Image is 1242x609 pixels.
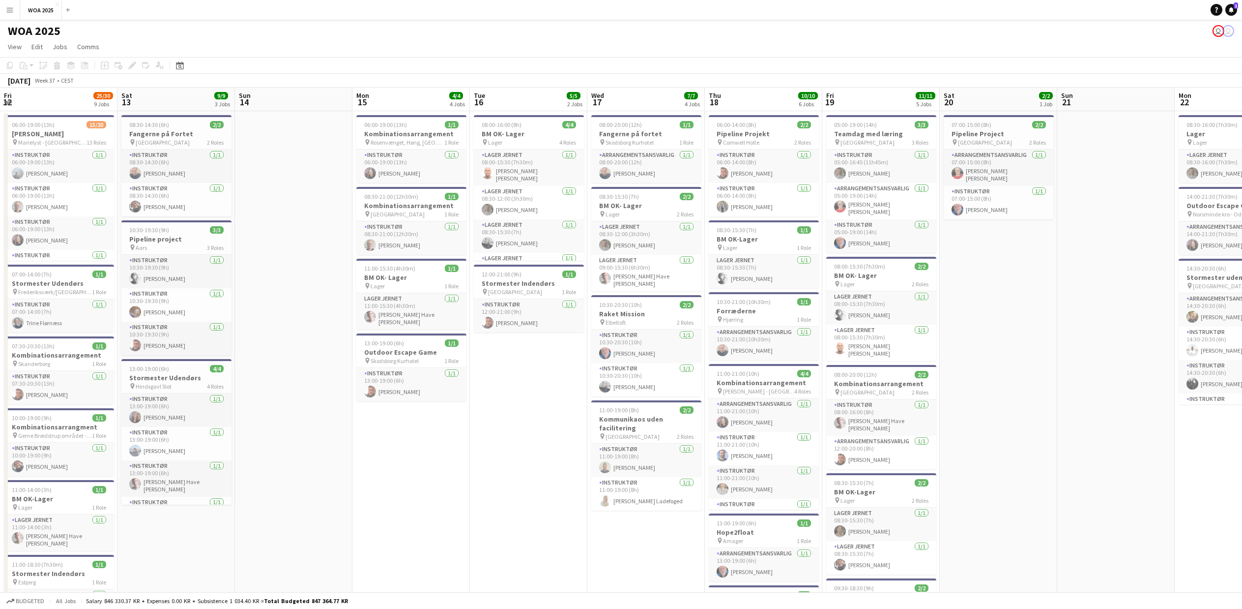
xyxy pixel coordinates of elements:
[591,255,701,291] app-card-role: Lager Jernet1/109:00-15:30 (6h30m)[PERSON_NAME] Have [PERSON_NAME] [PERSON_NAME]
[717,519,756,527] span: 13:00-19:00 (6h)
[4,150,114,183] app-card-role: Instruktør1/106:00-19:00 (13h)[PERSON_NAME]
[944,115,1054,219] app-job-card: 07:00-15:00 (8h)2/2Pipeline Project [GEOGRAPHIC_DATA]2 RolesArrangementsansvarlig1/107:00-15:00 (...
[92,271,106,278] span: 1/1
[709,115,819,216] app-job-card: 06:00-14:00 (8h)2/2Pipeline Projekt Comwell Holte2 RolesInstruktør1/106:00-14:00 (8h)[PERSON_NAME...
[4,183,114,216] app-card-role: Instruktør1/106:00-19:00 (13h)[PERSON_NAME]
[18,139,87,146] span: Marielyst - [GEOGRAPHIC_DATA]
[677,433,693,440] span: 2 Roles
[826,271,936,280] h3: BM OK- Lager
[840,280,855,288] span: Lager
[797,121,811,128] span: 2/2
[4,515,114,551] app-card-role: Lager Jernet1/111:00-14:00 (3h)[PERSON_NAME] Have [PERSON_NAME] [PERSON_NAME]
[797,298,811,305] span: 1/1
[591,295,701,396] app-job-card: 10:30-20:30 (10h)2/2Raket Mission Elbeltoft2 RolesInstruktør1/110:30-20:30 (10h)[PERSON_NAME]Inst...
[356,115,466,183] app-job-card: 06:00-19:00 (13h)1/1Kombinationsarrangement Rosenvænget, Høng, [GEOGRAPHIC_DATA]1 RoleInstruktør1...
[680,301,693,308] span: 2/2
[599,301,642,308] span: 10:30-20:30 (10h)
[8,24,60,38] h1: WOA 2025
[121,394,231,427] app-card-role: Instruktør1/113:00-19:00 (6h)[PERSON_NAME]
[92,414,106,422] span: 1/1
[709,378,819,387] h3: Kombinationsarrangement
[4,265,114,333] app-job-card: 07:00-14:00 (7h)1/1Stormester Udendørs Frederiksværk/[GEOGRAPHIC_DATA]1 RoleInstruktør1/107:00-14...
[797,591,811,599] span: 1/1
[12,561,63,568] span: 11:00-18:30 (7h30m)
[915,479,928,487] span: 2/2
[482,121,521,128] span: 08:00-16:00 (8h)
[121,183,231,216] app-card-role: Instruktør1/108:30-14:30 (6h)[PERSON_NAME]
[4,371,114,404] app-card-role: Instruktør1/107:30-20:30 (13h)[PERSON_NAME]
[121,115,231,216] app-job-card: 08:30-14:30 (6h)2/2Fangerne på Fortet [GEOGRAPHIC_DATA]2 RolesInstruktør1/108:30-14:30 (6h)[PERSO...
[723,244,737,251] span: Lager
[121,359,231,505] div: 13:00-19:00 (6h)4/4Stormester Udendørs Hindsgavl Slot4 RolesInstruktør1/113:00-19:00 (6h)[PERSON_...
[591,129,701,138] h3: Fangerne på fortet
[356,293,466,330] app-card-role: Lager Jernet1/111:00-15:30 (4h30m)[PERSON_NAME] Have [PERSON_NAME] [PERSON_NAME]
[794,139,811,146] span: 2 Roles
[912,280,928,288] span: 2 Roles
[915,121,928,128] span: 3/3
[709,292,819,360] app-job-card: 10:30-21:00 (10h30m)1/1Forræderne Hjørring1 RoleArrangementsansvarlig1/110:30-21:00 (10h30m)[PERS...
[562,288,576,296] span: 1 Role
[12,271,52,278] span: 07:00-14:00 (7h)
[826,257,936,361] div: 08:00-15:30 (7h30m)2/2BM OK- Lager Lager2 RolesLager Jernet1/108:00-15:30 (7h30m)[PERSON_NAME]Lag...
[709,364,819,510] div: 11:00-21:00 (10h)4/4Kombinationsarrangement [PERSON_NAME] - [GEOGRAPHIC_DATA]4 RolesArrangementsa...
[599,121,642,128] span: 08:00-20:00 (12h)
[958,139,1012,146] span: [GEOGRAPHIC_DATA]
[121,235,231,244] h3: Pipeline project
[723,316,743,323] span: Hjørring
[717,121,756,128] span: 06:00-14:00 (8h)
[591,187,701,291] div: 08:30-15:30 (7h)2/2BM OK- Lager Lager2 RolesLager Jernet1/108:30-12:00 (3h30m)[PERSON_NAME]Lager ...
[364,193,418,200] span: 08:30-21:00 (12h30m)
[4,336,114,404] app-job-card: 07:30-20:30 (13h)1/1Kombinationsarrangement Skanderborg1 RoleInstruktør1/107:30-20:30 (13h)[PERSO...
[1186,121,1238,128] span: 08:30-16:00 (7h30m)
[826,219,936,253] app-card-role: Instruktør1/105:00-19:00 (14h)[PERSON_NAME]
[826,325,936,361] app-card-role: Lager Jernet1/108:00-15:30 (7h30m)[PERSON_NAME] [PERSON_NAME]
[591,330,701,363] app-card-role: Instruktør1/110:30-20:30 (10h)[PERSON_NAME]
[121,460,231,497] app-card-role: Instruktør1/113:00-19:00 (6h)[PERSON_NAME] Have [PERSON_NAME] [PERSON_NAME]
[136,244,147,251] span: Aars
[18,360,50,367] span: Skanderborg
[356,334,466,401] div: 13:00-19:00 (6h)1/1Outdoor Escape Game Skodsborg Kurhotel1 RoleInstruktør1/113:00-19:00 (6h)[PERS...
[356,348,466,357] h3: Outdoor Escape Game
[709,220,819,288] app-job-card: 08:30-15:30 (7h)1/1BM OK-Lager Lager1 RoleLager Jernet1/108:30-15:30 (7h)[PERSON_NAME]
[474,186,584,219] app-card-role: Lager Jernet1/108:30-12:00 (3h30m)[PERSON_NAME]
[210,365,224,372] span: 4/4
[912,389,928,396] span: 2 Roles
[92,561,106,568] span: 1/1
[826,365,936,469] app-job-card: 08:00-20:00 (12h)2/2Kombinationsarrangement [GEOGRAPHIC_DATA]2 RolesInstruktør1/108:00-16:00 (8h)...
[356,259,466,330] app-job-card: 11:00-15:30 (4h30m)1/1BM OK- Lager Lager1 RoleLager Jernet1/111:00-15:30 (4h30m)[PERSON_NAME] Hav...
[121,373,231,382] h3: Stormester Udendørs
[53,42,67,51] span: Jobs
[210,121,224,128] span: 2/2
[591,363,701,396] app-card-role: Instruktør1/110:30-20:30 (10h)[PERSON_NAME]
[794,388,811,395] span: 4 Roles
[121,497,231,530] app-card-role: Instruktør1/1
[4,351,114,360] h3: Kombinationsarrangement
[915,263,928,270] span: 2/2
[559,139,576,146] span: 4 Roles
[797,316,811,323] span: 1 Role
[826,115,936,253] app-job-card: 05:00-19:00 (14h)3/3Teamdag med læring [GEOGRAPHIC_DATA]3 RolesInstruktør1/105:00-16:45 (11h45m)[...
[709,514,819,581] app-job-card: 13:00-19:00 (6h)1/1Hope2float Amager1 RoleArrangementsansvarlig1/113:00-19:00 (6h)[PERSON_NAME]
[207,139,224,146] span: 2 Roles
[364,265,415,272] span: 11:00-15:30 (4h30m)
[591,400,701,511] div: 11:00-19:00 (8h)2/2Kommunikaos uden facilitering [GEOGRAPHIC_DATA]2 RolesInstruktør1/111:00-19:00...
[709,548,819,581] app-card-role: Arrangementsansvarlig1/113:00-19:00 (6h)[PERSON_NAME]
[444,282,459,290] span: 1 Role
[356,221,466,255] app-card-role: Instruktør1/108:30-21:00 (12h30m)[PERSON_NAME]
[474,265,584,333] div: 12:00-21:00 (9h)1/1Stormester Indendørs [GEOGRAPHIC_DATA]1 RoleInstruktør1/112:00-21:00 (9h)[PERS...
[826,436,936,469] app-card-role: Arrangementsansvarlig1/112:00-20:00 (8h)[PERSON_NAME]
[709,528,819,537] h3: Hope2float
[356,187,466,255] div: 08:30-21:00 (12h30m)1/1Kombinationsarrangement [GEOGRAPHIC_DATA]1 RoleInstruktør1/108:30-21:00 (1...
[92,432,106,439] span: 1 Role
[444,139,459,146] span: 1 Role
[5,596,46,607] button: Budgeted
[488,139,502,146] span: Lager
[1234,2,1238,9] span: 1
[915,371,928,378] span: 2/2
